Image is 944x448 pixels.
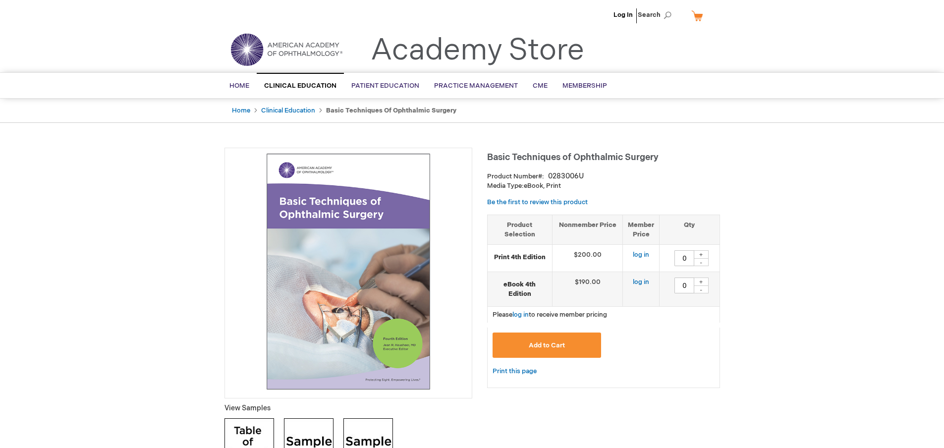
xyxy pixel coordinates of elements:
[638,5,675,25] span: Search
[512,311,529,319] a: log in
[487,198,588,206] a: Be the first to review this product
[694,250,709,259] div: +
[493,253,547,262] strong: Print 4th Edition
[660,215,720,244] th: Qty
[229,82,249,90] span: Home
[633,278,649,286] a: log in
[529,341,565,349] span: Add to Cart
[694,285,709,293] div: -
[493,365,537,378] a: Print this page
[487,152,659,163] span: Basic Techniques of Ophthalmic Surgery
[552,245,623,272] td: $200.00
[674,278,694,293] input: Qty
[351,82,419,90] span: Patient Education
[487,182,524,190] strong: Media Type:
[230,153,467,390] img: Basic Techniques of Ophthalmic Surgery
[326,107,456,114] strong: Basic Techniques of Ophthalmic Surgery
[493,311,607,319] span: Please to receive member pricing
[552,215,623,244] th: Nonmember Price
[264,82,336,90] span: Clinical Education
[493,333,602,358] button: Add to Cart
[224,403,472,413] p: View Samples
[548,171,584,181] div: 0283006U
[487,172,544,180] strong: Product Number
[633,251,649,259] a: log in
[552,272,623,307] td: $190.00
[434,82,518,90] span: Practice Management
[487,181,720,191] p: eBook, Print
[371,33,584,68] a: Academy Store
[674,250,694,266] input: Qty
[232,107,250,114] a: Home
[488,215,553,244] th: Product Selection
[562,82,607,90] span: Membership
[694,278,709,286] div: +
[493,280,547,298] strong: eBook 4th Edition
[533,82,548,90] span: CME
[261,107,315,114] a: Clinical Education
[694,258,709,266] div: -
[623,215,660,244] th: Member Price
[613,11,633,19] a: Log In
